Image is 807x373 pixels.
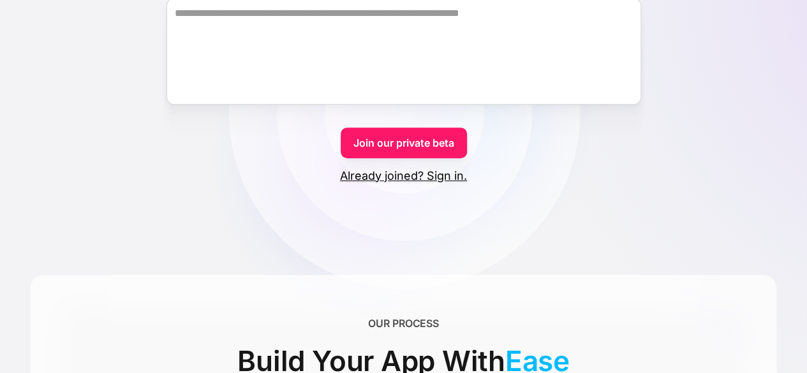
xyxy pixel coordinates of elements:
a: Join our private beta [341,128,467,158]
div: OUR PROCESS [368,316,439,331]
a: Already joined? Sign in. [340,168,467,184]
